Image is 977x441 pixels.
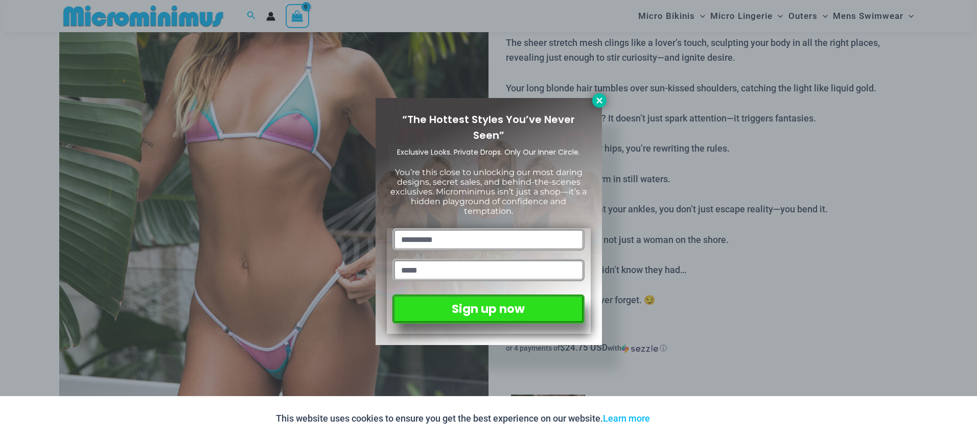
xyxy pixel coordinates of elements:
button: Close [592,93,607,108]
span: Exclusive Looks. Private Drops. Only Our Inner Circle. [397,147,580,157]
span: You’re this close to unlocking our most daring designs, secret sales, and behind-the-scenes exclu... [390,167,587,216]
span: “The Hottest Styles You’ve Never Seen” [402,112,575,142]
button: Sign up now [392,295,584,324]
a: Learn more [603,413,650,424]
p: This website uses cookies to ensure you get the best experience on our website. [276,411,650,426]
button: Accept [658,406,701,431]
